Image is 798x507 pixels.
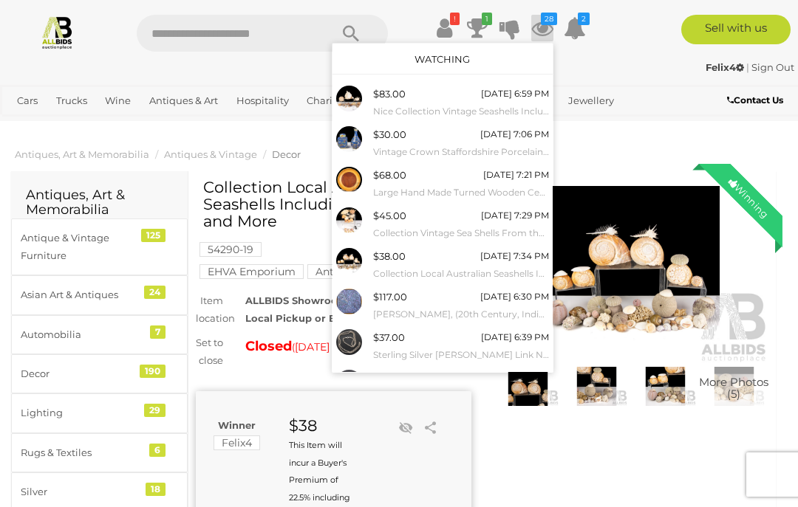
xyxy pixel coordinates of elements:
[373,210,406,221] span: $45.00
[706,61,746,73] a: Felix4
[373,225,549,241] small: Collection Vintage Sea Shells From the Philippines Including Clam and Spindle Examples
[332,244,553,285] a: $38.00 [DATE] 7:34 PM Collection Local Australian Seashells Including Spiny Murex and More
[480,289,549,305] div: [DATE] 6:30 PM
[373,88,406,100] span: $83.00
[332,285,553,325] a: $117.00 [DATE] 6:30 PM [PERSON_NAME], (20th Century, Indigenous-Australian, 1982-) My Country, At...
[314,15,388,52] button: Search
[373,291,407,303] span: $117.00
[480,126,549,142] div: [DATE] 7:06 PM
[373,347,549,363] small: Sterling Silver [PERSON_NAME] Link Necklace, as New, 85cm, 33.0 Grams
[373,250,406,262] span: $38.00
[336,329,362,355] img: 52073-507a.jpg
[106,113,222,137] a: [GEOGRAPHIC_DATA]
[415,53,470,65] a: Watching
[480,248,549,264] div: [DATE] 7:34 PM
[481,207,549,224] div: [DATE] 7:29 PM
[450,13,460,25] i: !
[373,144,549,160] small: Vintage Crown Staffordshire Porcelain Hand Painted & Numbered Small Bottle with Lidded Caddy
[336,207,362,233] img: 54290-12a.jpg
[373,184,549,201] small: Large Hand Made Turned Wooden Centrepiece Dish by [PERSON_NAME] in Ash & Rosewood
[332,123,553,163] a: $30.00 [DATE] 7:06 PM Vintage Crown Staffordshire Porcelain Hand Painted & Numbered Small Bottle ...
[562,89,620,113] a: Jewellery
[727,92,787,108] a: Contact Us
[336,167,362,193] img: 52189-84a.jpg
[482,13,492,25] i: 1
[332,204,553,244] a: $45.00 [DATE] 7:29 PM Collection Vintage Sea Shells From the Philippines Including Clam and Spind...
[578,13,590,25] i: 2
[727,94,783,106] b: Contact Us
[336,126,362,152] img: 53913-174a.jpg
[50,89,93,113] a: Trucks
[11,113,51,137] a: Office
[231,89,295,113] a: Hospitality
[336,370,362,396] img: 52073-512a.jpg
[58,113,100,137] a: Sports
[746,61,749,73] span: |
[336,248,362,274] img: 54290-19a.jpg
[332,366,553,407] a: $41.00 [DATE] 6:40 PM [PERSON_NAME] Vintage Gold Chain/bracelet, 21+2cm, with Graduating Rope Lin...
[336,86,362,111] img: 54185-5a.jpg
[373,306,549,323] small: [PERSON_NAME], (20th Century, Indigenous-Australian, 1982-) My Country, Atnwelarre (Pencil Yam), ...
[481,329,549,345] div: [DATE] 6:39 PM
[751,61,794,73] a: Sign Out
[480,370,549,386] div: [DATE] 6:40 PM
[706,61,744,73] strong: Felix4
[483,167,549,183] div: [DATE] 7:21 PM
[373,103,549,120] small: Nice Collection Vintage Seashells Including Two Varieties Helmet Shell, Cowries, Spider Lambis an...
[541,13,557,25] i: 28
[301,89,347,113] a: Charity
[466,15,488,41] a: 1
[373,128,406,140] span: $30.00
[564,15,586,41] a: 2
[11,89,44,113] a: Cars
[531,15,553,41] a: 28
[373,331,405,343] span: $37.00
[99,89,137,113] a: Wine
[681,15,791,44] a: Sell with us
[332,325,553,366] a: $37.00 [DATE] 6:39 PM Sterling Silver [PERSON_NAME] Link Necklace, as New, 85cm, 33.0 Grams
[332,163,553,204] a: $68.00 [DATE] 7:21 PM Large Hand Made Turned Wooden Centrepiece Dish by [PERSON_NAME] in Ash & Ro...
[332,82,553,123] a: $83.00 [DATE] 6:59 PM Nice Collection Vintage Seashells Including Two Varieties Helmet Shell, Cow...
[434,15,456,41] a: !
[373,266,549,282] small: Collection Local Australian Seashells Including Spiny Murex and More
[143,89,224,113] a: Antiques & Art
[40,15,75,49] img: Allbids.com.au
[373,169,406,181] span: $68.00
[481,86,549,102] div: [DATE] 6:59 PM
[336,289,362,314] img: 51143-122a.jpg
